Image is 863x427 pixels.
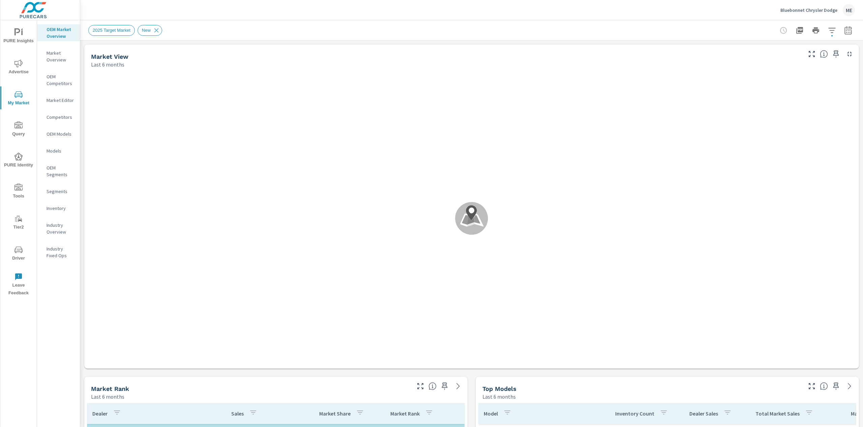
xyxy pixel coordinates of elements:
div: Market Overview [37,48,80,65]
div: New [138,25,162,36]
div: OEM Market Overview [37,24,80,41]
p: OEM Market Overview [47,26,75,39]
p: Inventory Count [615,410,654,417]
p: Segments [47,188,75,195]
button: Select Date Range [841,24,855,37]
div: Models [37,146,80,156]
p: Market Share [319,410,351,417]
p: Market Editor [47,97,75,104]
span: Save this to your personalized report [831,381,841,392]
p: Model [484,410,498,417]
span: Save this to your personalized report [831,49,841,59]
span: Query [2,122,35,138]
span: Advertise [2,59,35,76]
div: Competitors [37,112,80,122]
p: Competitors [47,114,75,121]
div: Market Editor [37,95,80,105]
span: Tools [2,184,35,200]
span: 2025 Target Market [89,28,135,33]
p: Market Overview [47,50,75,63]
button: Make Fullscreen [806,381,817,392]
h5: Market View [91,53,128,60]
a: See more details in report [453,381,464,392]
div: Industry Fixed Ops [37,244,80,261]
span: Leave Feedback [2,273,35,297]
button: Print Report [809,24,823,37]
span: Find the biggest opportunities in your market for your inventory. Understand by postal code where... [820,50,828,58]
p: Models [47,148,75,154]
button: "Export Report to PDF" [793,24,806,37]
p: Sales [231,410,244,417]
h5: Top Models [482,385,516,392]
div: OEM Segments [37,163,80,180]
button: Apply Filters [825,24,839,37]
p: Industry Overview [47,222,75,235]
p: Market Rank [390,410,420,417]
p: Dealer Sales [689,410,718,417]
p: Inventory [47,205,75,212]
button: Make Fullscreen [806,49,817,59]
p: Last 6 months [91,393,124,401]
p: OEM Competitors [47,73,75,87]
span: Save this to your personalized report [439,381,450,392]
p: Last 6 months [482,393,516,401]
div: nav menu [0,20,37,300]
div: OEM Competitors [37,72,80,88]
span: Tier2 [2,215,35,231]
span: My Market [2,90,35,107]
p: OEM Segments [47,164,75,178]
h5: Market Rank [91,385,129,392]
span: Find the biggest opportunities within your model lineup nationwide. [Source: Market registration ... [820,382,828,390]
p: Dealer [92,410,108,417]
p: Total Market Sales [755,410,800,417]
span: Market Rank shows you how you rank, in terms of sales, to other dealerships in your market. “Mark... [428,382,437,390]
span: PURE Identity [2,153,35,169]
a: See more details in report [844,381,855,392]
button: Minimize Widget [844,49,855,59]
p: Industry Fixed Ops [47,245,75,259]
span: Driver [2,246,35,262]
div: OEM Models [37,129,80,139]
div: Industry Overview [37,220,80,237]
button: Make Fullscreen [415,381,426,392]
div: ME [843,4,855,16]
p: OEM Models [47,131,75,137]
div: Segments [37,186,80,196]
span: PURE Insights [2,28,35,45]
p: Bluebonnet Chrysler Dodge [780,7,837,13]
div: Inventory [37,203,80,213]
span: New [138,28,155,33]
p: Last 6 months [91,60,124,69]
